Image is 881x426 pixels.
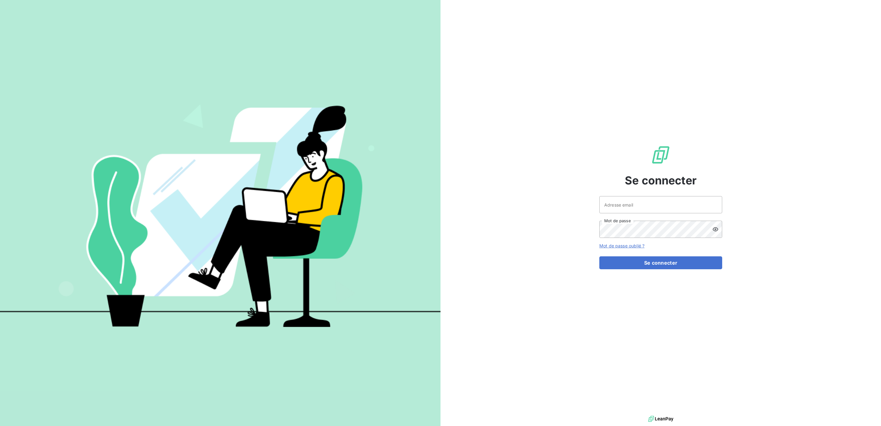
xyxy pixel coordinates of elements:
input: placeholder [599,196,722,213]
img: logo [648,414,673,424]
button: Se connecter [599,256,722,269]
a: Mot de passe oublié ? [599,243,644,248]
img: Logo LeanPay [651,145,671,165]
span: Se connecter [625,172,697,189]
